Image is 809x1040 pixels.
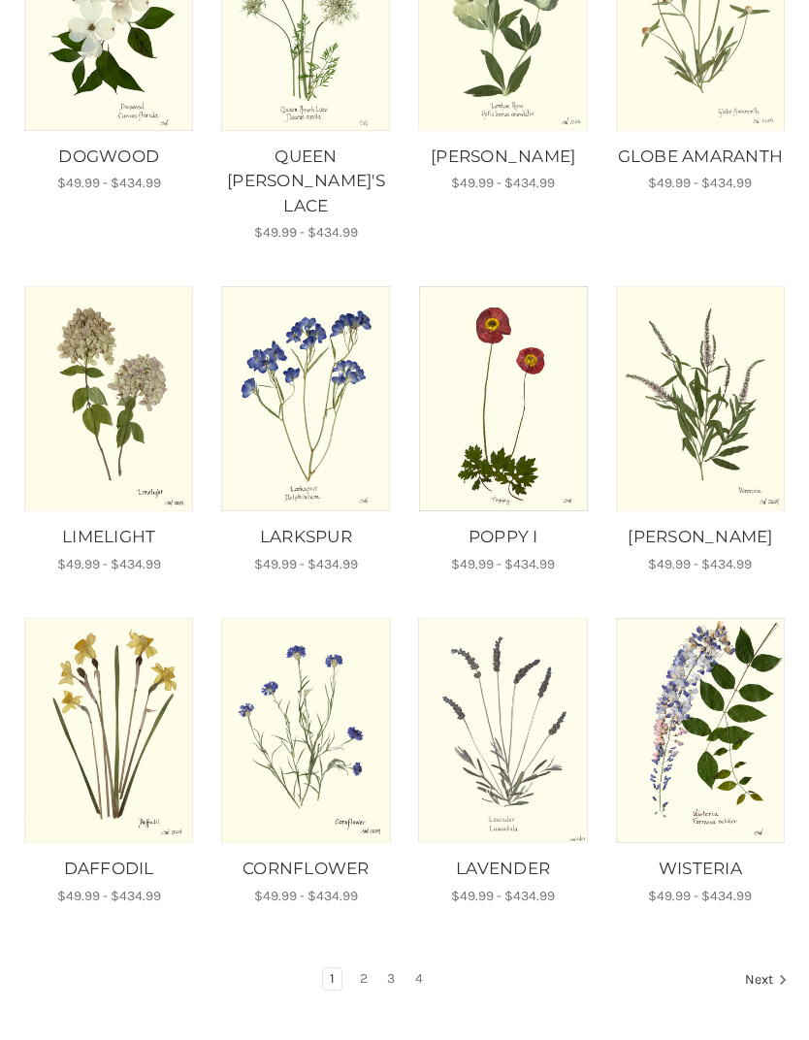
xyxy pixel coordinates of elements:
[57,176,161,192] span: $49.99 - $434.99
[220,619,391,844] a: CORNFLOWER, Price range from $49.99 to $434.99
[615,619,786,844] img: Unframed
[418,619,589,844] img: Unframed
[418,287,589,512] img: Unframed
[20,858,197,883] a: DAFFODIL, Price range from $49.99 to $434.99
[20,526,197,551] a: LIMELIGHT, Price range from $49.99 to $434.99
[23,619,194,844] img: Unframed
[648,557,752,573] span: $49.99 - $434.99
[415,526,592,551] a: POPPY I, Price range from $49.99 to $434.99
[217,858,394,883] a: CORNFLOWER, Price range from $49.99 to $434.99
[615,619,786,844] a: WISTERIA, Price range from $49.99 to $434.99
[254,557,358,573] span: $49.99 - $434.99
[254,225,358,242] span: $49.99 - $434.99
[220,619,391,844] img: Unframed
[415,146,592,171] a: LENTON ROSE, Price range from $49.99 to $434.99
[418,619,589,844] a: LAVENDER, Price range from $49.99 to $434.99
[648,889,752,905] span: $49.99 - $434.99
[418,287,589,512] a: POPPY I, Price range from $49.99 to $434.99
[323,969,341,991] a: Page 1 of 4
[57,889,161,905] span: $49.99 - $434.99
[615,287,786,512] a: VERONICA, Price range from $49.99 to $434.99
[415,858,592,883] a: LAVENDER, Price range from $49.99 to $434.99
[353,969,374,991] a: Page 2 of 4
[20,146,197,171] a: DOGWOOD, Price range from $49.99 to $434.99
[217,146,394,220] a: QUEEN ANNE'S LACE, Price range from $49.99 to $434.99
[738,969,788,994] a: Next
[23,287,194,512] a: LIMELIGHT, Price range from $49.99 to $434.99
[615,287,786,512] img: Unframed
[220,287,391,512] a: LARKSPUR, Price range from $49.99 to $434.99
[220,287,391,512] img: Unframed
[451,557,555,573] span: $49.99 - $434.99
[380,969,402,991] a: Page 3 of 4
[254,889,358,905] span: $49.99 - $434.99
[20,968,789,995] nav: pagination
[612,858,789,883] a: WISTERIA, Price range from $49.99 to $434.99
[23,619,194,844] a: DAFFODIL, Price range from $49.99 to $434.99
[612,146,789,171] a: GLOBE AMARANTH, Price range from $49.99 to $434.99
[451,176,555,192] span: $49.99 - $434.99
[217,526,394,551] a: LARKSPUR, Price range from $49.99 to $434.99
[451,889,555,905] span: $49.99 - $434.99
[57,557,161,573] span: $49.99 - $434.99
[612,526,789,551] a: VERONICA, Price range from $49.99 to $434.99
[408,969,430,991] a: Page 4 of 4
[648,176,752,192] span: $49.99 - $434.99
[23,287,194,512] img: Unframed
